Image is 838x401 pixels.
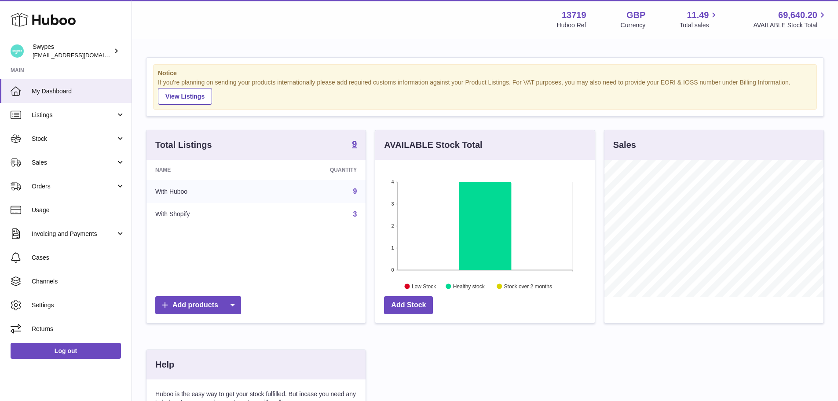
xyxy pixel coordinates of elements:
[32,158,116,167] span: Sales
[687,9,709,21] span: 11.49
[680,9,719,29] a: 11.49 Total sales
[158,88,212,105] a: View Listings
[384,296,433,314] a: Add Stock
[155,296,241,314] a: Add products
[146,160,265,180] th: Name
[33,52,129,59] span: [EMAIL_ADDRESS][DOMAIN_NAME]
[32,111,116,119] span: Listings
[265,160,366,180] th: Quantity
[352,140,357,150] a: 9
[453,283,485,289] text: Healthy stock
[412,283,436,289] text: Low Stock
[621,21,646,29] div: Currency
[392,179,394,184] text: 4
[753,21,827,29] span: AVAILABLE Stock Total
[32,301,125,309] span: Settings
[155,139,212,151] h3: Total Listings
[504,283,552,289] text: Stock over 2 months
[32,135,116,143] span: Stock
[753,9,827,29] a: 69,640.20 AVAILABLE Stock Total
[146,180,265,203] td: With Huboo
[11,44,24,58] img: internalAdmin-13719@internal.huboo.com
[158,69,812,77] strong: Notice
[562,9,586,21] strong: 13719
[155,359,174,371] h3: Help
[392,223,394,228] text: 2
[392,267,394,272] text: 0
[392,201,394,206] text: 3
[557,21,586,29] div: Huboo Ref
[626,9,645,21] strong: GBP
[32,277,125,286] span: Channels
[353,210,357,218] a: 3
[146,203,265,226] td: With Shopify
[778,9,817,21] span: 69,640.20
[353,188,357,195] a: 9
[32,325,125,333] span: Returns
[32,206,125,214] span: Usage
[33,43,112,59] div: Swypes
[32,182,116,191] span: Orders
[32,230,116,238] span: Invoicing and Payments
[352,140,357,148] strong: 9
[11,343,121,359] a: Log out
[392,245,394,250] text: 1
[680,21,719,29] span: Total sales
[613,139,636,151] h3: Sales
[32,87,125,96] span: My Dashboard
[32,254,125,262] span: Cases
[384,139,482,151] h3: AVAILABLE Stock Total
[158,78,812,105] div: If you're planning on sending your products internationally please add required customs informati...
